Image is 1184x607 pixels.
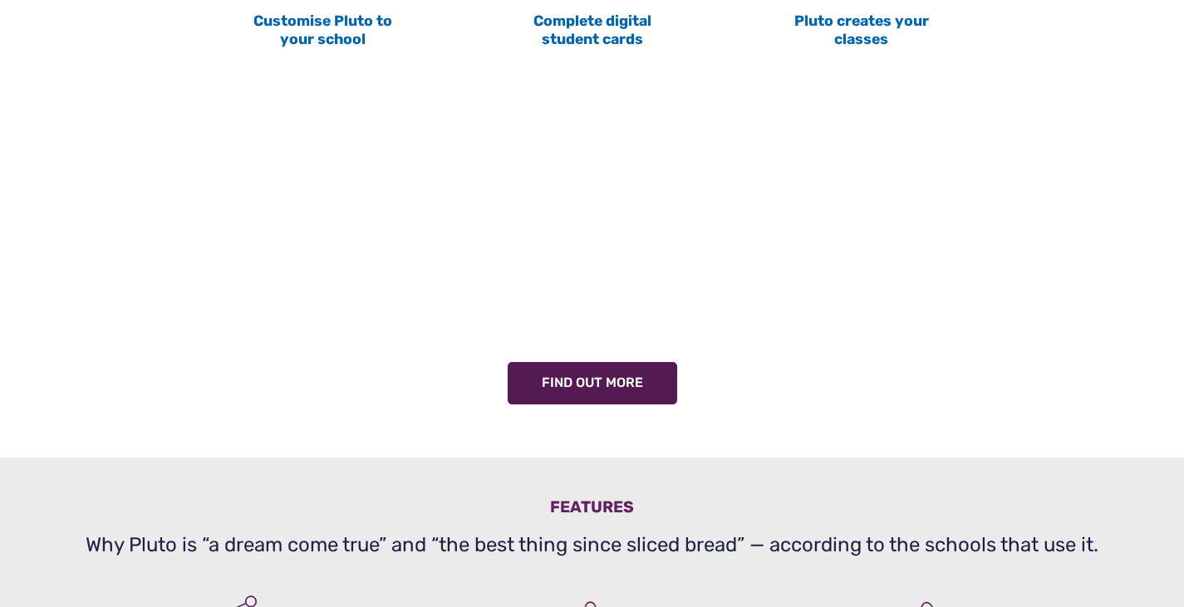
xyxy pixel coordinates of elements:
h3: Features [64,497,1121,523]
p: Why Pluto is “a dream come true” and “the best thing since sliced bread” — according to the schoo... [64,530,1121,560]
h4: Complete digital student cards [468,12,717,47]
a: Find out more [508,362,677,405]
h4: Pluto creates your classes [737,12,986,47]
h4: Customise Pluto to your school [199,12,448,47]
